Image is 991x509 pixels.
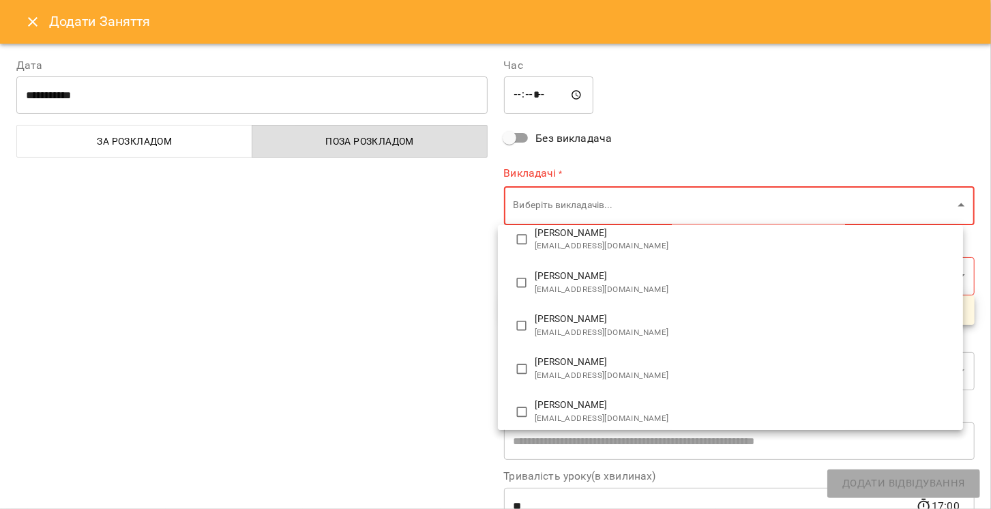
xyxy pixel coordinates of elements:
[535,312,952,326] span: [PERSON_NAME]
[535,239,952,253] span: [EMAIL_ADDRESS][DOMAIN_NAME]
[535,227,952,240] span: [PERSON_NAME]
[535,270,952,283] span: [PERSON_NAME]
[535,283,952,297] span: [EMAIL_ADDRESS][DOMAIN_NAME]
[535,326,952,340] span: [EMAIL_ADDRESS][DOMAIN_NAME]
[535,355,952,369] span: [PERSON_NAME]
[535,398,952,412] span: [PERSON_NAME]
[535,412,952,426] span: [EMAIL_ADDRESS][DOMAIN_NAME]
[535,369,952,383] span: [EMAIL_ADDRESS][DOMAIN_NAME]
